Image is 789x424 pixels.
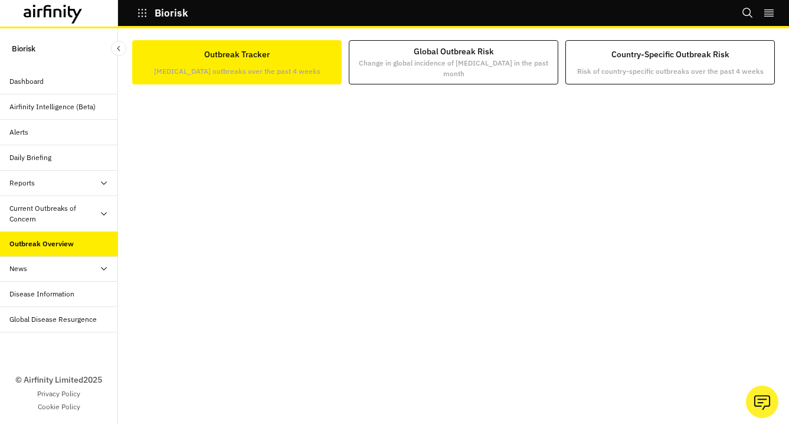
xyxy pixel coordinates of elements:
div: News [9,263,27,274]
a: Privacy Policy [37,389,80,399]
div: Dashboard [9,76,44,87]
a: Cookie Policy [38,402,80,412]
button: Search [742,3,754,23]
div: Reports [9,178,35,188]
div: Country-Specific Outbreak Risk [577,45,764,79]
p: Biorisk [12,38,35,60]
p: Biorisk [155,8,188,18]
div: Disease Information [9,289,74,299]
button: Close Sidebar [111,41,126,56]
p: Change in global incidence of [MEDICAL_DATA] in the past month [356,58,551,79]
button: Biorisk [137,3,188,23]
div: Global Outbreak Risk [356,45,551,79]
button: Ask our analysts [746,386,778,418]
div: Global Disease Resurgence [9,314,97,325]
div: Daily Briefing [9,152,51,163]
div: Current Outbreaks of Concern [9,203,99,224]
div: Alerts [9,127,28,138]
div: Airfinity Intelligence (Beta) [9,102,96,112]
div: Outbreak Overview [9,239,74,249]
p: © Airfinity Limited 2025 [15,374,102,386]
p: Risk of country-specific outbreaks over the past 4 weeks [577,66,764,77]
div: Outbreak Tracker [154,45,320,79]
p: [MEDICAL_DATA] outbreaks over the past 4 weeks [154,66,320,77]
